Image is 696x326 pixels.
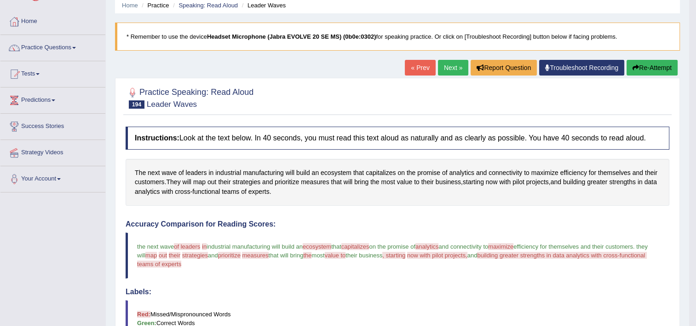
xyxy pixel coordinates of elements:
span: Click to see word definition [354,177,368,187]
span: in [202,243,207,250]
b: Headset Microphone (Jabra EVOLVE 20 SE MS) (0b0e:0302) [207,33,376,40]
span: Click to see word definition [560,168,587,178]
span: Click to see word definition [135,168,146,178]
span: Click to see word definition [449,168,474,178]
div: . , , - . [126,159,669,206]
span: Click to see word definition [166,177,180,187]
span: value to [325,252,346,259]
h4: Look at the text below. In 40 seconds, you must read this text aloud as naturally and as clearly ... [126,127,669,150]
span: Click to see word definition [587,177,607,187]
span: Click to see word definition [397,168,405,178]
span: Click to see word definition [148,168,160,178]
span: Click to see word definition [526,177,549,187]
a: Your Account [0,166,105,189]
span: their [169,252,180,259]
span: Click to see word definition [248,187,270,197]
span: Click to see word definition [286,168,294,178]
span: Click to see word definition [243,168,284,178]
span: Click to see word definition [486,177,498,187]
a: Next » [438,60,468,76]
span: Click to see word definition [218,177,230,187]
span: Click to see word definition [193,177,206,187]
span: Click to see word definition [589,168,596,178]
h4: Accuracy Comparison for Reading Scores: [126,220,669,228]
span: Click to see word definition [182,177,191,187]
small: Leader Waves [147,100,197,109]
a: Strategy Videos [0,140,105,163]
span: , starting [382,252,405,259]
a: Speaking: Read Aloud [178,2,238,9]
span: Click to see word definition [499,177,511,187]
span: Click to see word definition [262,177,273,187]
li: Leader Waves [240,1,286,10]
span: Click to see word definition [207,177,216,187]
span: and connectivity to [438,243,488,250]
span: Click to see word definition [222,187,239,197]
a: Practice Questions [0,35,105,58]
span: map [145,252,157,259]
span: Click to see word definition [215,168,241,178]
span: Click to see word definition [638,177,643,187]
span: Click to see word definition [275,177,299,187]
button: Report Question [471,60,537,76]
span: Click to see word definition [442,168,448,178]
span: Click to see word definition [436,177,461,187]
span: Click to see word definition [135,187,160,197]
span: their business [345,252,382,259]
span: Click to see word definition [381,177,395,187]
span: on the promise of [369,243,415,250]
span: Click to see word definition [161,168,177,178]
a: Tests [0,61,105,84]
span: Click to see word definition [353,168,364,178]
span: Click to see word definition [476,168,487,178]
span: of leaders [174,243,200,250]
span: analytics [415,243,439,250]
span: Click to see word definition [301,177,329,187]
span: most [311,252,324,259]
span: and [467,252,477,259]
span: Click to see word definition [321,168,351,178]
span: Click to see word definition [178,168,184,178]
span: that [331,243,341,250]
span: strategies [182,252,208,259]
span: now with pilot projects, [407,252,467,259]
span: prioritize [218,252,241,259]
blockquote: * Remember to use the device for speaking practice. Or click on [Troubleshoot Recording] button b... [115,23,680,51]
span: Click to see word definition [208,168,213,178]
span: Click to see word definition [633,168,643,178]
h4: Labels: [126,288,669,296]
span: Click to see word definition [417,168,440,178]
button: Re-Attempt [627,60,678,76]
span: capitalizes [341,243,369,250]
span: Click to see word definition [551,177,561,187]
span: ecosystem [303,243,331,250]
span: that will bring [269,252,304,259]
span: Click to see word definition [512,177,524,187]
span: industrial manufacturing will build an [207,243,303,250]
a: Predictions [0,87,105,111]
span: Click to see word definition [407,168,415,178]
span: Click to see word definition [344,177,352,187]
span: maximize [488,243,513,250]
a: Success Stories [0,114,105,137]
span: Click to see word definition [186,168,207,178]
a: « Prev [405,60,435,76]
a: Home [0,9,105,32]
span: out [159,252,167,259]
h2: Practice Speaking: Read Aloud [126,86,253,109]
span: Click to see word definition [598,168,631,178]
span: Click to see word definition [232,177,260,187]
span: and [208,252,218,259]
span: Click to see word definition [609,177,636,187]
span: Click to see word definition [463,177,484,187]
span: Click to see word definition [161,187,173,197]
span: Click to see word definition [421,177,434,187]
span: Click to see word definition [192,187,220,197]
span: Click to see word definition [175,187,190,197]
span: measures [242,252,268,259]
span: the next wave [137,243,174,250]
span: Click to see word definition [644,177,657,187]
span: Click to see word definition [645,168,657,178]
li: Practice [139,1,169,10]
span: Click to see word definition [397,177,412,187]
